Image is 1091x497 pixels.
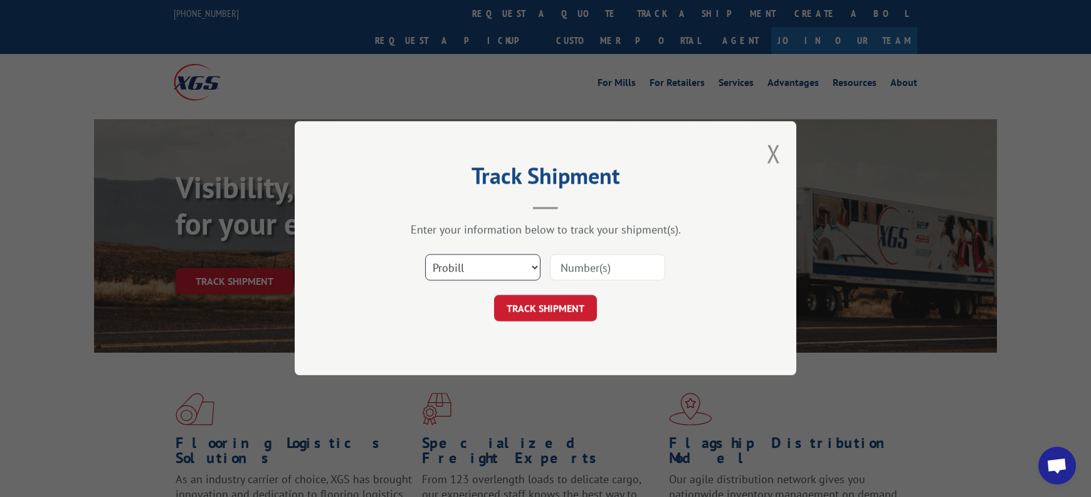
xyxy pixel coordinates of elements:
h2: Track Shipment [357,167,734,191]
input: Number(s) [550,255,665,281]
button: Close modal [767,137,781,170]
button: TRACK SHIPMENT [494,296,597,322]
div: Enter your information below to track your shipment(s). [357,223,734,237]
div: Open chat [1038,447,1076,484]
